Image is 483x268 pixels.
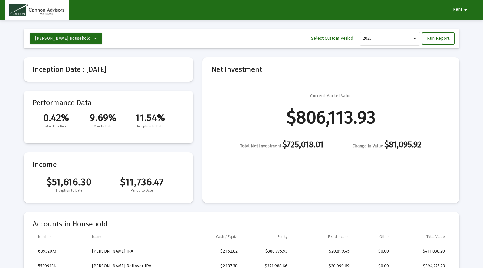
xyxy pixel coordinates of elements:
td: Column Other [354,229,393,244]
span: Total Net Investment [240,143,281,149]
span: Year to Date [80,123,126,129]
div: $0.00 [358,248,389,254]
span: 0.42% [33,112,80,123]
div: $388,775.93 [246,248,287,254]
span: Change in Value [353,143,383,149]
div: Equity [278,234,287,239]
div: $411,838.20 [397,248,445,254]
td: 68932073 [33,244,88,259]
td: Column Fixed Income [292,229,354,244]
span: Month to Date [33,123,80,129]
div: $2,162.82 [185,248,238,254]
mat-card-title: Inception Date : [DATE] [33,66,184,72]
div: Other [379,234,389,239]
div: $20,899.45 [296,248,350,254]
span: Kent [453,7,462,12]
span: 11.54% [127,112,174,123]
div: $806,113.93 [287,114,376,120]
span: Select Custom Period [311,36,353,41]
div: Cash / Equiv. [216,234,238,239]
div: Total Value [426,234,445,239]
div: $725,018.01 [240,142,324,149]
div: $81,095.92 [353,142,422,149]
mat-card-title: Income [33,162,184,168]
div: Number [38,234,51,239]
span: $11,736.47 [106,176,179,188]
span: Inception to Date [33,188,106,194]
td: Column Equity [242,229,292,244]
div: Name [92,234,101,239]
span: 9.69% [80,112,126,123]
button: Kent [446,4,477,16]
button: Run Report [422,32,455,45]
mat-icon: arrow_drop_down [462,4,469,16]
span: Run Report [427,36,449,41]
td: Column Name [88,229,180,244]
div: Current Market Value [310,93,352,99]
mat-card-title: Performance Data [33,100,184,129]
span: Period to Date [106,188,179,194]
td: [PERSON_NAME] IRA [88,244,180,259]
span: Inception to Date [127,123,174,129]
button: [PERSON_NAME] Household [30,33,102,44]
td: Column Cash / Equiv. [180,229,242,244]
span: 2025 [363,36,372,41]
img: Dashboard [9,4,64,16]
td: Column Number [33,229,88,244]
mat-card-title: Accounts in Household [33,221,450,227]
span: $51,616.30 [33,176,106,188]
mat-card-title: Net Investment [212,66,450,72]
td: Column Total Value [393,229,450,244]
div: Fixed Income [328,234,350,239]
span: [PERSON_NAME] Household [35,36,90,41]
